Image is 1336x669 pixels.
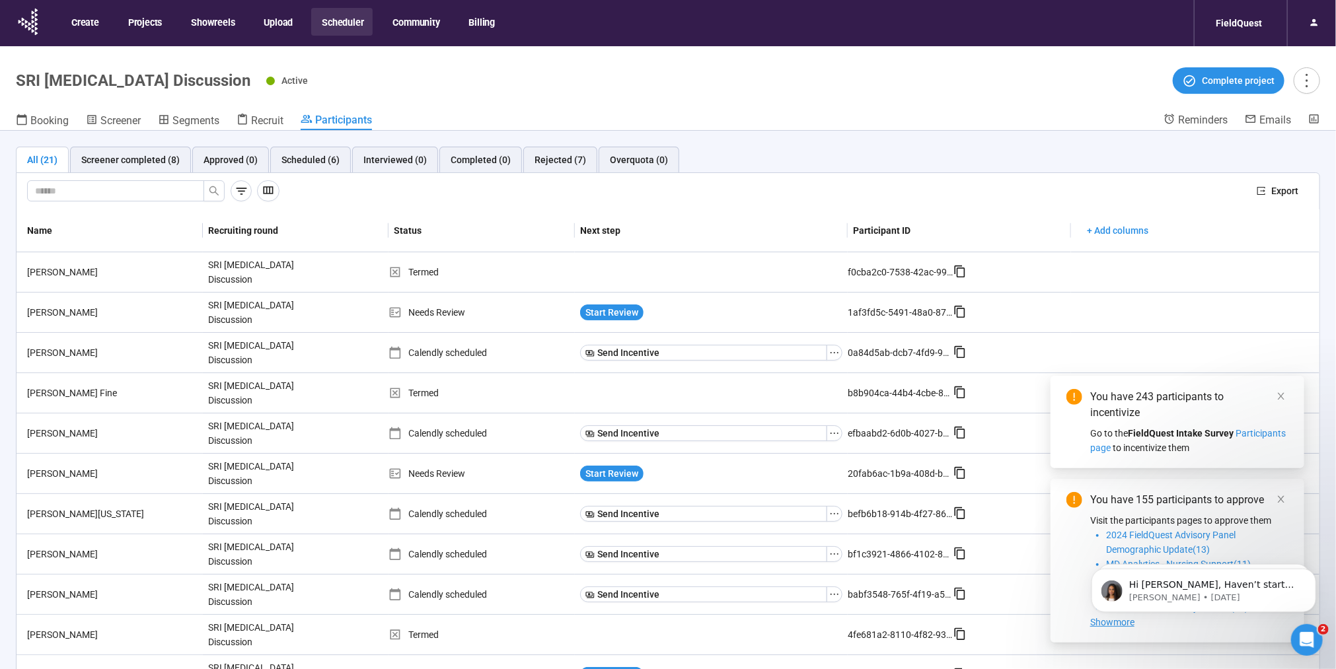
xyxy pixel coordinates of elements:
[575,209,848,252] th: Next step
[22,305,203,320] div: [PERSON_NAME]
[281,75,308,86] span: Active
[203,293,302,332] div: SRI [MEDICAL_DATA] Discussion
[848,305,953,320] div: 1af3fd5c-5491-48a0-8713-aba76a69d3d6
[829,509,840,519] span: ellipsis
[389,547,575,561] div: Calendly scheduled
[203,252,302,292] div: SRI [MEDICAL_DATA] Discussion
[1291,624,1323,656] iframe: Intercom live chat
[848,209,1071,252] th: Participant ID
[580,304,644,320] button: Start Review
[253,8,302,36] button: Upload
[827,506,842,522] button: ellipsis
[1277,392,1286,401] span: close
[1271,184,1298,198] span: Export
[1072,541,1336,633] iframe: Intercom notifications message
[389,386,575,400] div: Termed
[580,586,827,602] button: Send Incentive
[281,153,340,167] div: Scheduled (6)
[1164,113,1228,129] a: Reminders
[597,345,659,360] span: Send Incentive
[203,615,302,654] div: SRI [MEDICAL_DATA] Discussion
[1066,492,1082,508] span: exclamation-circle
[203,494,302,534] div: SRI [MEDICAL_DATA] Discussion
[203,373,302,413] div: SRI [MEDICAL_DATA] Discussion
[1106,530,1236,555] span: 2024 FieldQuest Advisory Panel Demographic Update(13)
[389,627,575,642] div: Termed
[585,305,638,320] span: Start Review
[204,180,225,201] button: search
[1208,11,1270,36] div: FieldQuest
[827,345,842,361] button: ellipsis
[1090,389,1288,421] div: You have 243 participants to incentivize
[251,114,283,127] span: Recruit
[1128,428,1234,439] strong: FieldQuest Intake Survey
[1090,492,1288,508] div: You have 155 participants to approve
[451,153,511,167] div: Completed (0)
[86,113,141,130] a: Screener
[1066,389,1082,405] span: exclamation-circle
[1259,114,1291,126] span: Emails
[363,153,427,167] div: Interviewed (0)
[848,547,953,561] div: bf1c3921-4866-4102-8a6d-705403982d9d
[203,209,389,252] th: Recruiting round
[27,153,57,167] div: All (21)
[1298,71,1316,89] span: more
[459,8,505,36] button: Billing
[1257,186,1266,195] span: export
[61,8,108,36] button: Create
[17,209,203,252] th: Name
[1277,495,1286,504] span: close
[1076,220,1159,241] button: + Add columns
[848,507,953,521] div: befb6b18-914b-4f27-86bf-9c2f8fd080c6
[848,345,953,360] div: 0a84d5ab-dcb7-4fd9-9a99-3f4991e3eb4f
[848,627,953,642] div: 4fe681a2-8110-4f82-93c4-6e83ef867e63
[203,575,302,614] div: SRI [MEDICAL_DATA] Discussion
[30,114,69,127] span: Booking
[610,153,668,167] div: Overquota (0)
[1202,73,1275,88] span: Complete project
[1294,67,1320,94] button: more
[203,534,302,574] div: SRI [MEDICAL_DATA] Discussion
[209,186,219,196] span: search
[389,265,575,279] div: Termed
[118,8,171,36] button: Projects
[580,345,827,361] button: Send Incentive
[203,333,302,372] div: SRI [MEDICAL_DATA] Discussion
[829,589,840,600] span: ellipsis
[389,209,575,252] th: Status
[22,627,203,642] div: [PERSON_NAME]
[1246,180,1309,201] button: exportExport
[1173,67,1284,94] button: Complete project
[580,466,644,481] button: Start Review
[22,547,203,561] div: [PERSON_NAME]
[389,587,575,602] div: Calendly scheduled
[848,265,953,279] div: f0cba2c0-7538-42ac-99ca-46ecb1738d19
[22,386,203,400] div: [PERSON_NAME] Fine
[829,549,840,559] span: ellipsis
[580,546,827,562] button: Send Incentive
[1178,114,1228,126] span: Reminders
[1318,624,1329,635] span: 2
[22,466,203,481] div: [PERSON_NAME]
[580,506,827,522] button: Send Incentive
[389,466,575,481] div: Needs Review
[301,113,372,130] a: Participants
[580,425,827,441] button: Send Incentive
[597,547,659,561] span: Send Incentive
[1087,223,1148,238] span: + Add columns
[827,586,842,602] button: ellipsis
[829,347,840,358] span: ellipsis
[237,113,283,130] a: Recruit
[22,345,203,360] div: [PERSON_NAME]
[22,507,203,521] div: [PERSON_NAME][US_STATE]
[389,305,575,320] div: Needs Review
[848,386,953,400] div: b8b904ca-44b4-4cbe-8e6a-6f21dfd34c2e
[535,153,586,167] div: Rejected (7)
[827,425,842,441] button: ellipsis
[389,507,575,521] div: Calendly scheduled
[81,153,180,167] div: Screener completed (8)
